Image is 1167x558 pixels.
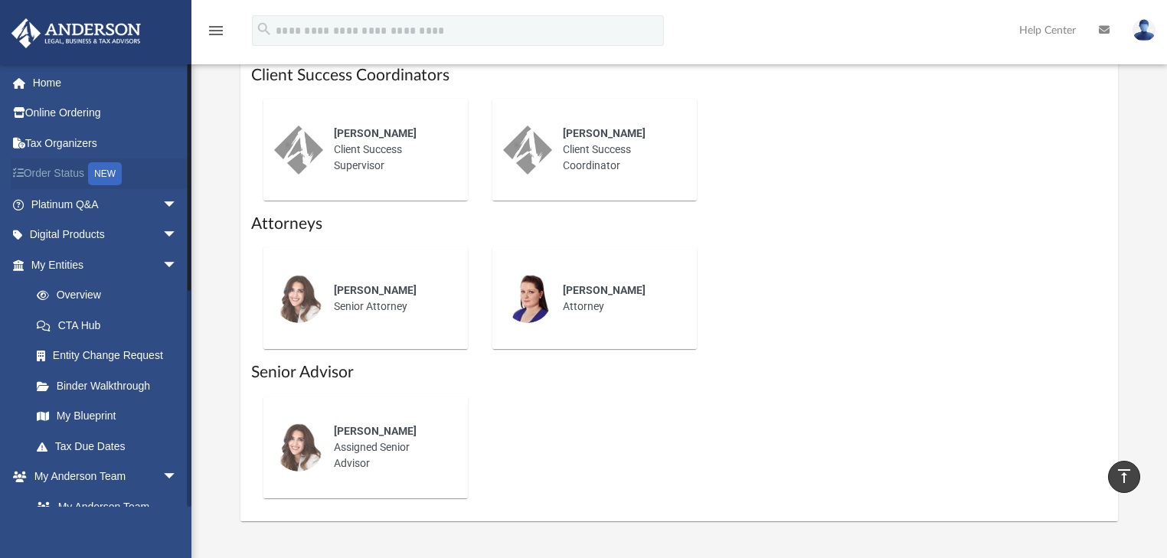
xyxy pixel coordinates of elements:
[7,18,145,48] img: Anderson Advisors Platinum Portal
[207,29,225,40] a: menu
[11,128,201,158] a: Tax Organizers
[1108,461,1140,493] a: vertical_align_top
[21,431,201,462] a: Tax Due Dates
[256,21,273,38] i: search
[11,158,201,190] a: Order StatusNEW
[162,462,193,493] span: arrow_drop_down
[323,115,457,184] div: Client Success Supervisor
[251,361,1108,383] h1: Senior Advisor
[334,127,417,139] span: [PERSON_NAME]
[334,284,417,296] span: [PERSON_NAME]
[1133,19,1156,41] img: User Pic
[11,220,201,250] a: Digital Productsarrow_drop_down
[251,213,1108,235] h1: Attorneys
[11,250,201,280] a: My Entitiesarrow_drop_down
[162,220,193,251] span: arrow_drop_down
[274,274,323,323] img: thumbnail
[11,462,193,492] a: My Anderson Teamarrow_drop_down
[251,64,1108,86] h1: Client Success Coordinators
[323,272,457,325] div: Senior Attorney
[274,126,323,175] img: thumbnail
[503,274,552,323] img: thumbnail
[21,310,201,341] a: CTA Hub
[1115,467,1133,485] i: vertical_align_top
[563,284,646,296] span: [PERSON_NAME]
[11,189,201,220] a: Platinum Q&Aarrow_drop_down
[21,370,201,401] a: Binder Walkthrough
[88,162,122,185] div: NEW
[323,413,457,482] div: Assigned Senior Advisor
[207,21,225,40] i: menu
[552,272,686,325] div: Attorney
[274,423,323,472] img: thumbnail
[503,126,552,175] img: thumbnail
[21,280,201,311] a: Overview
[11,67,201,98] a: Home
[552,115,686,184] div: Client Success Coordinator
[21,491,185,522] a: My Anderson Team
[21,341,201,371] a: Entity Change Request
[162,250,193,281] span: arrow_drop_down
[563,127,646,139] span: [PERSON_NAME]
[21,401,193,432] a: My Blueprint
[11,98,201,129] a: Online Ordering
[334,425,417,437] span: [PERSON_NAME]
[162,189,193,220] span: arrow_drop_down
